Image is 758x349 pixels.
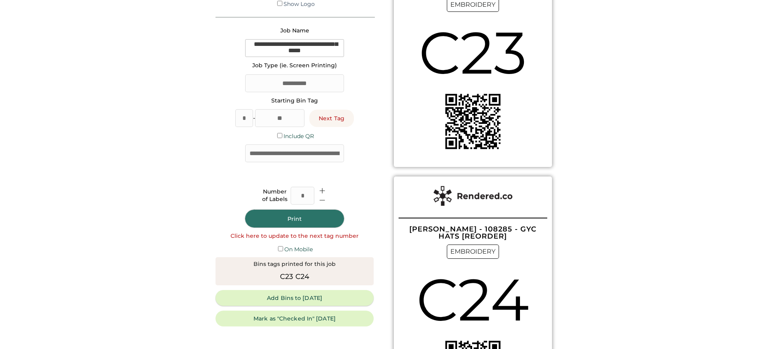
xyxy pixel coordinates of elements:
div: Bins tags printed for this job [253,260,336,268]
div: Number of Labels [262,188,287,203]
button: Print [245,210,344,228]
div: C24 [416,259,529,341]
div: Job Type (ie. Screen Printing) [252,62,337,70]
button: Mark as "Checked In" [DATE] [215,311,374,326]
div: Job Name [280,27,309,35]
img: Rendered%20Label%20Logo%402x.png [433,186,512,206]
div: Click here to update to the next tag number [231,232,359,240]
div: - [253,114,255,122]
label: On Mobile [284,246,313,253]
label: Show Logo [284,0,315,8]
div: C23 C24 [280,271,310,282]
div: Starting Bin Tag [271,97,318,105]
div: [PERSON_NAME] - 108285 - GYC HATS [REORDER] [399,226,547,240]
button: Add Bins to [DATE] [215,290,374,306]
label: Include QR [284,133,314,140]
button: Next Tag [309,110,354,127]
div: EMBROIDERY [447,245,499,259]
div: C23 [419,12,527,94]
